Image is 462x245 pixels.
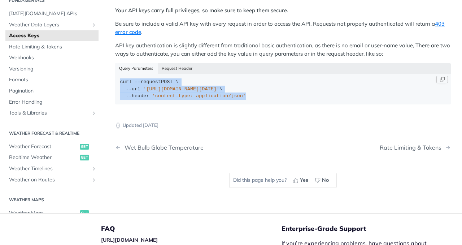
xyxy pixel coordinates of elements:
span: Error Handling [9,99,97,106]
span: Versioning [9,65,97,73]
div: Wet Bulb Globe Temperature [121,144,204,151]
span: Weather Maps [9,210,78,217]
span: Weather on Routes [9,176,89,184]
span: Weather Data Layers [9,21,89,28]
span: Webhooks [9,54,97,61]
a: Weather Forecastget [5,141,99,152]
span: --header [126,93,149,99]
span: curl [120,79,132,85]
span: Yes [300,176,308,184]
span: get [80,155,89,160]
h5: FAQ [101,224,282,233]
a: Next Page: Rate Limiting & Tokens [380,144,451,151]
a: Weather on RoutesShow subpages for Weather on Routes [5,175,99,185]
div: Rate Limiting & Tokens [380,144,445,151]
h5: Enterprise-Grade Support [282,224,444,233]
button: Show subpages for Weather on Routes [91,177,97,183]
a: Realtime Weatherget [5,152,99,163]
a: Versioning [5,64,99,74]
button: No [312,175,333,186]
div: Did this page help you? [229,173,337,188]
p: Be sure to include a valid API key with every request in order to access the API. Requests not pr... [115,20,451,36]
button: Show subpages for Weather Timelines [91,166,97,172]
span: Access Keys [9,32,97,39]
button: Copy Code [436,76,448,83]
div: POST \ \ [120,78,446,100]
span: Formats [9,76,97,83]
a: Formats [5,74,99,85]
a: Tools & LibrariesShow subpages for Tools & Libraries [5,108,99,119]
strong: Your API keys carry full privileges, so make sure to keep them secure. [115,7,288,14]
span: --request [135,79,161,85]
p: Updated [DATE] [115,122,451,129]
span: Weather Forecast [9,143,78,150]
a: Access Keys [5,30,99,41]
a: Weather Mapsget [5,208,99,219]
a: Weather TimelinesShow subpages for Weather Timelines [5,163,99,174]
button: Yes [290,175,312,186]
a: Rate Limiting & Tokens [5,42,99,52]
span: 'content-type: application/json' [152,93,246,99]
h2: Weather Maps [5,197,99,203]
span: No [322,176,329,184]
a: 403 error code [115,20,445,35]
p: API key authentication is slightly different from traditional basic authentication, as there is n... [115,42,451,58]
button: Show subpages for Tools & Libraries [91,110,97,116]
span: Tools & Libraries [9,109,89,117]
a: [URL][DOMAIN_NAME] [101,237,158,243]
span: --url [126,86,141,92]
a: [DATE][DOMAIN_NAME] APIs [5,8,99,19]
span: get [80,210,89,216]
nav: Pagination Controls [115,137,451,158]
span: [DATE][DOMAIN_NAME] APIs [9,10,97,17]
a: Weather Data LayersShow subpages for Weather Data Layers [5,19,99,30]
button: Request Header [158,63,197,73]
span: Weather Timelines [9,165,89,172]
a: Webhooks [5,52,99,63]
a: Previous Page: Wet Bulb Globe Temperature [115,144,259,151]
span: Pagination [9,87,97,95]
span: Rate Limiting & Tokens [9,43,97,51]
a: Error Handling [5,97,99,108]
h2: Weather Forecast & realtime [5,130,99,137]
button: Show subpages for Weather Data Layers [91,22,97,27]
span: '[URL][DOMAIN_NAME][DATE]' [143,86,219,92]
span: get [80,144,89,150]
span: Realtime Weather [9,154,78,161]
a: Pagination [5,86,99,96]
